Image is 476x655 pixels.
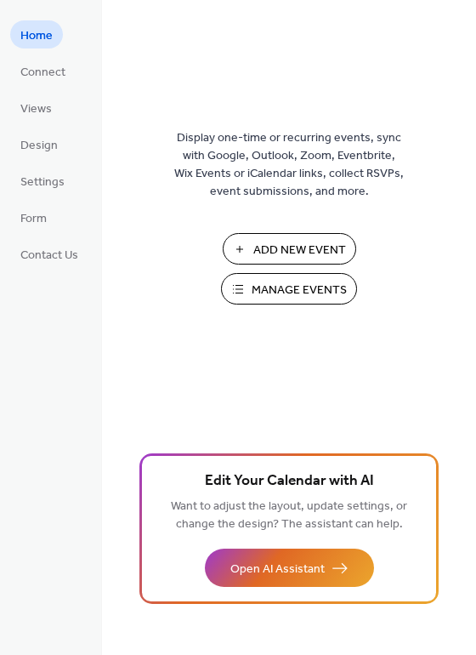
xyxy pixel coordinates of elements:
span: Form [20,210,47,228]
a: Design [10,130,68,158]
a: Connect [10,57,76,85]
span: Manage Events [252,282,347,299]
span: Settings [20,174,65,191]
a: Views [10,94,62,122]
span: Add New Event [253,242,346,259]
span: Display one-time or recurring events, sync with Google, Outlook, Zoom, Eventbrite, Wix Events or ... [174,129,404,201]
a: Form [10,203,57,231]
a: Settings [10,167,75,195]
button: Add New Event [223,233,356,265]
a: Home [10,20,63,48]
button: Manage Events [221,273,357,305]
span: Edit Your Calendar with AI [205,470,374,493]
span: Connect [20,64,65,82]
span: Views [20,100,52,118]
span: Design [20,137,58,155]
a: Contact Us [10,240,88,268]
span: Open AI Assistant [230,561,325,578]
span: Want to adjust the layout, update settings, or change the design? The assistant can help. [171,495,407,536]
span: Home [20,27,53,45]
button: Open AI Assistant [205,549,374,587]
span: Contact Us [20,247,78,265]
